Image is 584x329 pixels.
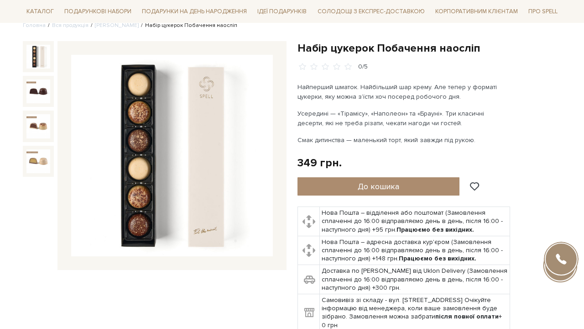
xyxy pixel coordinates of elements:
b: після повної оплати [435,313,499,320]
button: До кошика [297,177,459,196]
a: [PERSON_NAME] [95,22,139,29]
img: Набір цукерок Побачення наосліп [26,114,50,138]
b: Працюємо без вихідних. [399,255,476,262]
div: 349 грн. [297,156,342,170]
a: Солодощі з експрес-доставкою [314,4,428,19]
td: Доставка по [PERSON_NAME] від Uklon Delivery (Замовлення сплаченні до 16:00 відправляємо день в д... [320,265,510,294]
p: Найперший шматок. Найбільший шар крему. Але тепер у форматі цукерки, яку можна з’їсти хоч посеред... [297,82,511,101]
p: Смак дитинства — маленький торт, який завжди під рукою. [297,135,511,145]
a: Головна [23,22,46,29]
img: Набір цукерок Побачення наосліп [26,80,50,103]
td: Нова Пошта – адресна доставка кур'єром (Замовлення сплаченні до 16:00 відправляємо день в день, п... [320,236,510,265]
div: 0/5 [358,63,368,71]
img: Набір цукерок Побачення наосліп [26,45,50,69]
p: Усередині — «Тірамісу», «Наполеон» та «Брауні». Три класичні десерти, які не треба різати, чекати... [297,109,511,128]
a: Вся продукція [52,22,89,29]
b: Працюємо без вихідних. [396,226,474,233]
td: Нова Пошта – відділення або поштомат (Замовлення сплаченні до 16:00 відправляємо день в день, піс... [320,207,510,236]
img: Набір цукерок Побачення наосліп [26,149,50,173]
span: Подарунки на День народження [138,5,250,19]
h1: Набір цукерок Побачення наосліп [297,41,561,55]
span: Про Spell [525,5,561,19]
li: Набір цукерок Побачення наосліп [139,21,237,30]
span: Каталог [23,5,57,19]
span: Подарункові набори [61,5,135,19]
span: До кошика [358,181,399,191]
a: Корпоративним клієнтам [432,4,521,19]
span: Ідеї подарунків [254,5,310,19]
img: Набір цукерок Побачення наосліп [71,55,273,257]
